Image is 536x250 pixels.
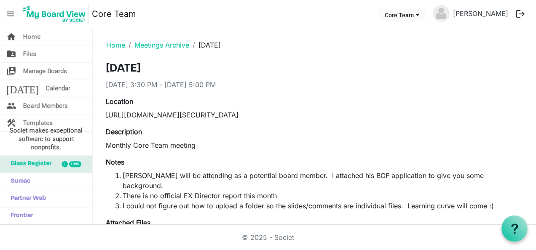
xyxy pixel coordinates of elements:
a: Home [106,41,125,49]
span: Societ makes exceptional software to support nonprofits. [4,126,88,152]
label: Attached Files [106,218,150,228]
span: [DATE] [6,80,39,97]
p: Monthly Core Team meeting [106,140,523,150]
li: [PERSON_NAME] will be attending as a potential board member. I attached his BCF application to gi... [123,170,523,191]
span: Files [23,45,37,62]
h3: [DATE] [106,62,523,76]
li: I could not figure out how to upload a folder so the slides/comments are individual files. Learni... [123,201,523,211]
span: people [6,97,16,114]
div: [URL][DOMAIN_NAME][SECURITY_DATA] [106,110,523,120]
a: Core Team [92,5,136,22]
span: home [6,28,16,45]
button: logout [512,5,529,23]
a: My Board View Logo [21,3,92,24]
span: Manage Boards [23,63,67,80]
span: Templates [23,114,53,131]
img: no-profile-picture.svg [433,5,450,22]
span: construction [6,114,16,131]
span: Home [23,28,40,45]
span: Board Members [23,97,68,114]
img: My Board View Logo [21,3,88,24]
a: Meetings Archive [134,41,189,49]
div: new [69,161,81,167]
span: Calendar [46,80,70,97]
li: [DATE] [189,40,221,50]
span: switch_account [6,63,16,80]
span: Partner Web [6,190,46,207]
span: menu [3,6,19,22]
label: Notes [106,157,124,167]
span: Frontier [6,207,33,224]
label: Location [106,96,133,106]
span: Sumac [6,173,30,190]
li: There is no official EX Director report this month [123,191,523,201]
button: Core Team dropdownbutton [379,9,425,21]
a: © 2025 - Societ [242,233,294,242]
a: [PERSON_NAME] [450,5,512,22]
span: Glass Register [6,156,51,173]
label: Description [106,127,142,137]
span: folder_shared [6,45,16,62]
div: [DATE] 3:30 PM - [DATE] 5:00 PM [106,80,523,90]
